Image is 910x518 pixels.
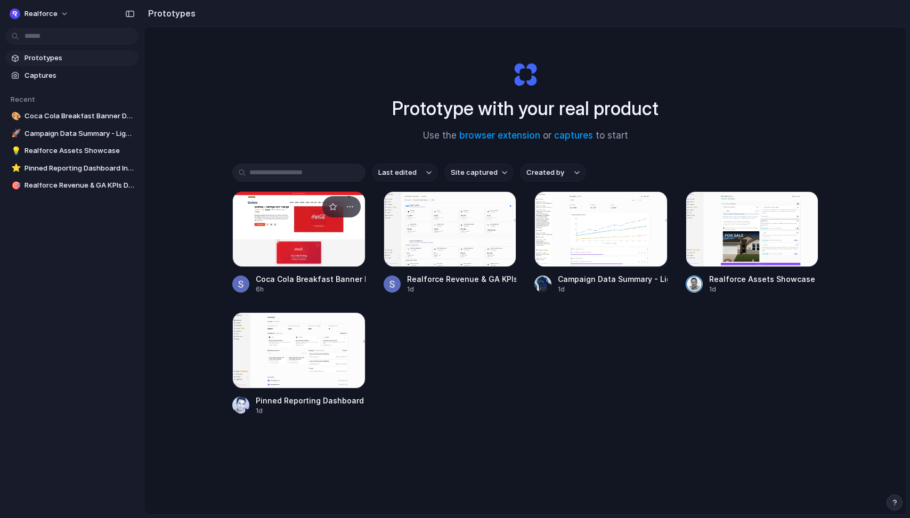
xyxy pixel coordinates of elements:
[5,126,139,142] a: 🚀Campaign Data Summary - Light Blue Theme
[11,162,19,174] div: ⭐
[372,164,438,182] button: Last edited
[526,167,564,178] span: Created by
[520,164,586,182] button: Created by
[11,95,35,103] span: Recent
[378,167,417,178] span: Last edited
[256,273,365,285] div: Coca Cola Breakfast Banner Design
[11,145,19,157] div: 💡
[5,160,139,176] a: ⭐Pinned Reporting Dashboard Integration
[709,285,815,294] div: 1d
[709,273,815,285] div: Realforce Assets Showcase
[444,164,514,182] button: Site captured
[144,7,196,20] h2: Prototypes
[407,273,517,285] div: Realforce Revenue & GA KPIs Dashboard
[10,111,20,122] button: 🎨
[232,312,365,415] a: Pinned Reporting Dashboard IntegrationPinned Reporting Dashboard Integration1d
[256,406,365,416] div: 1d
[256,395,365,406] div: Pinned Reporting Dashboard Integration
[392,94,659,123] h1: Prototype with your real product
[554,130,593,141] a: captures
[423,129,628,143] span: Use the or to start
[384,191,517,294] a: Realforce Revenue & GA KPIs DashboardRealforce Revenue & GA KPIs Dashboard1d
[407,285,517,294] div: 1d
[232,191,365,294] a: Coca Cola Breakfast Banner DesignCoca Cola Breakfast Banner Design6h
[5,68,139,84] a: Captures
[11,110,19,123] div: 🎨
[5,5,74,22] button: Realforce
[5,50,139,66] a: Prototypes
[558,285,668,294] div: 1d
[11,127,19,140] div: 🚀
[5,177,139,193] a: 🎯Realforce Revenue & GA KPIs Dashboard
[11,180,19,192] div: 🎯
[534,191,668,294] a: Campaign Data Summary - Light Blue ThemeCampaign Data Summary - Light Blue Theme1d
[256,285,365,294] div: 6h
[25,111,134,122] span: Coca Cola Breakfast Banner Design
[10,163,20,174] button: ⭐
[5,143,139,159] a: 💡Realforce Assets Showcase
[25,9,58,19] span: Realforce
[25,70,134,81] span: Captures
[10,128,20,139] button: 🚀
[25,163,134,174] span: Pinned Reporting Dashboard Integration
[25,53,134,63] span: Prototypes
[558,273,668,285] div: Campaign Data Summary - Light Blue Theme
[686,191,819,294] a: Realforce Assets ShowcaseRealforce Assets Showcase1d
[5,108,139,124] a: 🎨Coca Cola Breakfast Banner Design
[451,167,498,178] span: Site captured
[10,145,20,156] button: 💡
[25,180,134,191] span: Realforce Revenue & GA KPIs Dashboard
[459,130,540,141] a: browser extension
[25,145,134,156] span: Realforce Assets Showcase
[25,128,134,139] span: Campaign Data Summary - Light Blue Theme
[10,180,20,191] button: 🎯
